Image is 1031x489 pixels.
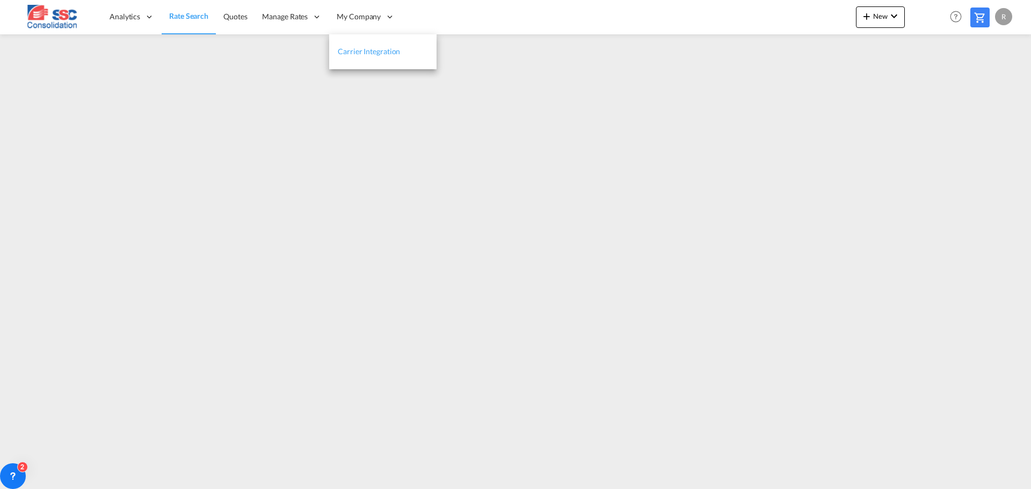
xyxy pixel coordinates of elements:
[856,6,905,28] button: icon-plus 400-fgNewicon-chevron-down
[16,5,89,29] img: 37d256205c1f11ecaa91a72466fb0159.png
[329,34,437,69] a: Carrier Integration
[860,10,873,23] md-icon: icon-plus 400-fg
[995,8,1012,25] div: R
[169,11,208,20] span: Rate Search
[338,47,400,56] span: Carrier Integration
[337,11,381,22] span: My Company
[110,11,140,22] span: Analytics
[947,8,970,27] div: Help
[223,12,247,21] span: Quotes
[947,8,965,26] span: Help
[888,10,901,23] md-icon: icon-chevron-down
[860,12,901,20] span: New
[262,11,308,22] span: Manage Rates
